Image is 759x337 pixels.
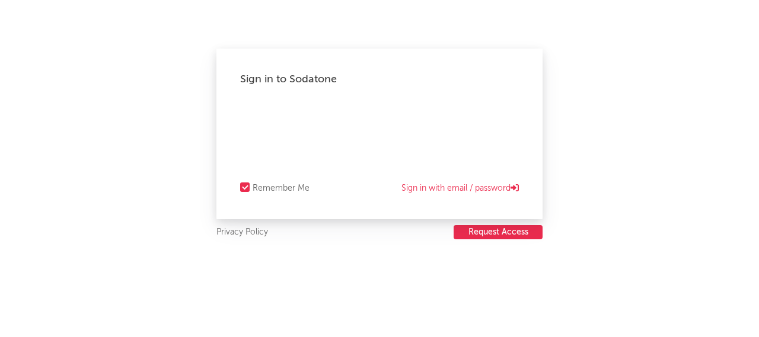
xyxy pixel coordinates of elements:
div: Sign in to Sodatone [240,72,519,86]
a: Sign in with email / password [401,181,519,195]
div: Remember Me [253,181,310,195]
a: Privacy Policy [216,225,268,240]
button: Request Access [454,225,543,239]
